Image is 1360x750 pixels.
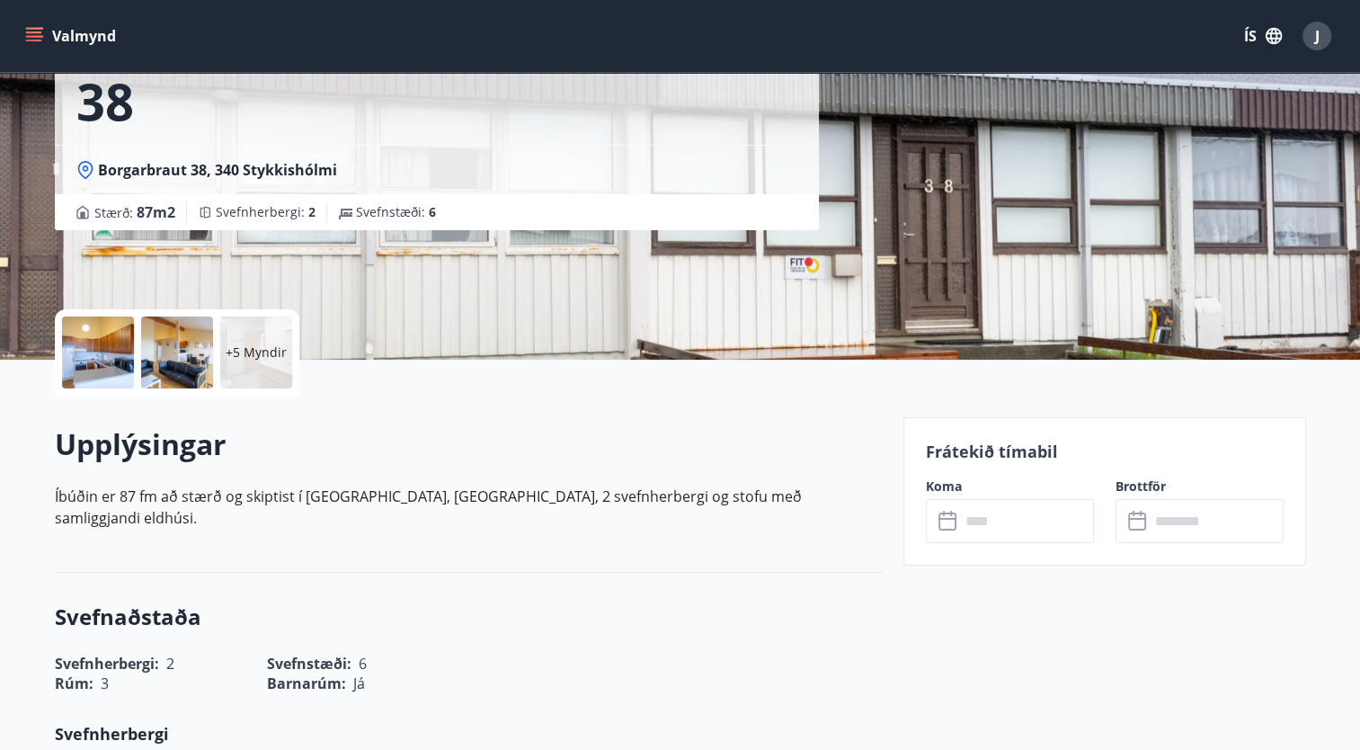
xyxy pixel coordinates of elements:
p: +5 Myndir [226,344,287,362]
button: J [1295,14,1338,58]
span: 87 m2 [137,202,175,222]
label: Koma [926,478,1094,496]
span: Svefnherbergi : [216,203,316,221]
span: Stærð : [94,201,175,223]
span: Borgarbraut 38, 340 Stykkishólmi [98,160,337,180]
span: Barnarúm : [267,674,346,693]
label: Brottför [1116,478,1284,496]
span: Svefnstæði : [356,203,436,221]
button: menu [22,20,123,52]
h3: Svefnaðstaða [55,602,882,632]
span: 3 [101,674,109,693]
button: ÍS [1234,20,1292,52]
span: Rúm : [55,674,93,693]
span: 2 [308,203,316,220]
span: Já [353,674,365,693]
span: 6 [429,203,436,220]
h2: Upplýsingar [55,424,882,464]
p: Íbúðin er 87 fm að stærð og skiptist í [GEOGRAPHIC_DATA], [GEOGRAPHIC_DATA], 2 svefnherbergi og s... [55,486,882,529]
span: J [1315,26,1320,46]
p: Svefnherbergi [55,722,882,746]
p: Frátekið tímabil [926,440,1284,463]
